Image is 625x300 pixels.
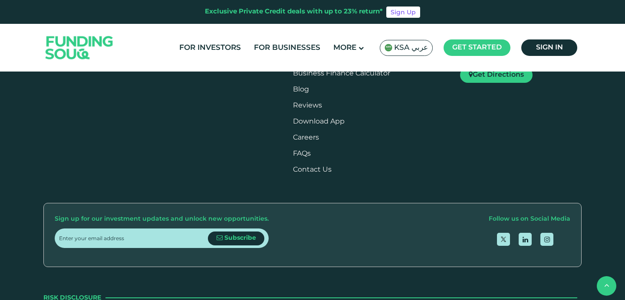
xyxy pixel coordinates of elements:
[597,276,616,296] button: back
[59,228,208,248] input: Enter your email address
[293,134,319,141] span: Careers
[386,7,420,18] a: Sign Up
[293,102,322,109] a: Reviews
[519,233,532,246] a: open Linkedin
[177,41,243,55] a: For Investors
[37,26,122,70] img: Logo
[501,237,506,242] img: twitter
[385,44,392,52] img: SA Flag
[460,67,533,83] a: Get Directions
[293,86,309,93] a: Blog
[293,166,332,173] a: Contact Us
[333,44,356,52] span: More
[489,214,570,225] div: Follow us on Social Media
[497,233,510,246] a: open Twitter
[293,70,390,77] a: Business Finance Calculator
[208,232,264,245] button: Subscribe
[224,235,256,241] span: Subscribe
[394,43,428,53] span: KSA عربي
[55,214,269,225] div: Sign up for our investment updates and unlock new opportunities.
[205,7,383,17] div: Exclusive Private Credit deals with up to 23% return*
[293,118,345,125] a: Download App
[293,150,311,157] a: FAQs
[536,44,563,51] span: Sign in
[452,44,502,51] span: Get started
[540,233,553,246] a: open Instagram
[521,39,577,56] a: Sign in
[252,41,322,55] a: For Businesses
